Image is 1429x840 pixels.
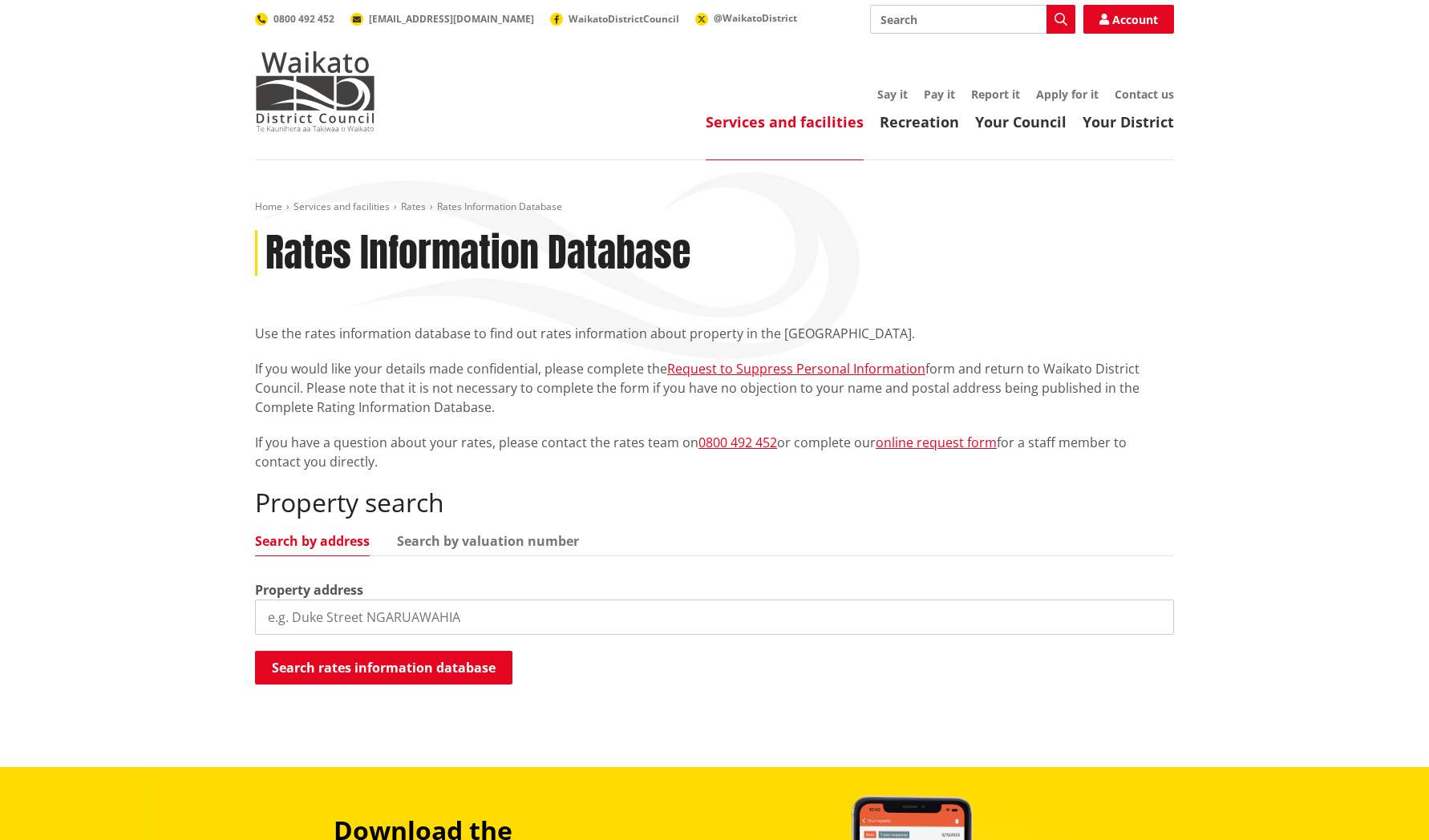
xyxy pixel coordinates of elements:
[667,360,925,378] a: Request to Suppress Personal Information
[350,12,534,26] a: [EMAIL_ADDRESS][DOMAIN_NAME]
[550,12,679,26] a: WaikatoDistrictCouncil
[880,112,959,131] a: Recreation
[255,359,1174,417] p: If you would like your details made confidential, please complete the form and return to Waikato ...
[870,5,1075,34] input: Search input
[293,200,390,213] a: Services and facilities
[569,12,679,26] span: WaikatoDistrictCouncil
[255,487,1174,518] h2: Property search
[877,87,908,102] a: Say it
[1036,87,1099,102] a: Apply for it
[255,12,334,26] a: 0800 492 452
[1083,112,1174,131] a: Your District
[255,580,363,600] label: Property address
[975,112,1067,131] a: Your Council
[1083,5,1174,34] a: Account
[437,200,562,213] span: Rates Information Database
[1115,87,1174,102] a: Contact us
[369,12,534,26] span: [EMAIL_ADDRESS][DOMAIN_NAME]
[255,200,1174,214] nav: breadcrumb
[971,87,1020,102] a: Report it
[255,200,282,213] a: Home
[255,600,1174,635] input: e.g. Duke Street NGARUAWAHIA
[255,433,1174,471] p: If you have a question about your rates, please contact the rates team on or complete our for a s...
[714,11,797,25] span: @WaikatoDistrict
[255,324,1174,343] p: Use the rates information database to find out rates information about property in the [GEOGRAPHI...
[255,535,370,547] a: Search by address
[695,11,797,25] a: @WaikatoDistrict
[698,434,777,451] a: 0800 492 452
[255,51,375,131] img: Waikato District Council - Te Kaunihera aa Takiwaa o Waikato
[273,12,334,26] span: 0800 492 452
[401,200,426,213] a: Rates
[706,112,864,131] a: Services and facilities
[255,651,512,685] button: Search rates information database
[876,434,997,451] a: online request form
[397,535,579,547] a: Search by valuation number
[924,87,955,102] a: Pay it
[265,230,690,277] h1: Rates Information Database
